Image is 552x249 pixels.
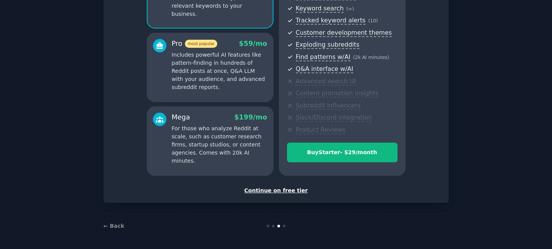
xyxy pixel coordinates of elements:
span: Subreddit influencers [296,102,361,110]
span: Slack/Discord integration [296,114,372,122]
span: ( 10 ) [368,18,378,24]
span: Find patterns w/AI [296,53,351,61]
span: Q&A interface w/AI [296,65,353,73]
span: $ 199 /mo [234,113,267,121]
span: ( ∞ ) [346,6,354,12]
span: Keyword search [296,5,344,13]
a: ← Back [104,223,124,229]
span: ( 2k AI minutes ) [353,55,389,60]
span: most popular [185,40,217,48]
span: Customer development themes [296,29,392,37]
p: Includes powerful AI features like pattern-finding in hundreds of Reddit posts at once, Q&A LLM w... [172,51,267,91]
div: Mega [172,113,190,122]
button: BuyStarter- $29/month [287,143,398,162]
span: Product Reviews [296,126,346,134]
span: $ 59 /mo [239,40,267,47]
span: Advanced search UI [296,77,356,86]
div: Buy Starter - $ 29 /month [287,148,397,156]
div: Continue on free tier [112,187,441,195]
span: Content promotion insights [296,89,379,98]
span: Exploding subreddits [296,41,359,49]
p: For those who analyze Reddit at scale, such as customer research firms, startup studios, or conte... [172,124,267,165]
div: Pro [172,39,217,49]
span: Tracked keyword alerts [296,17,366,25]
